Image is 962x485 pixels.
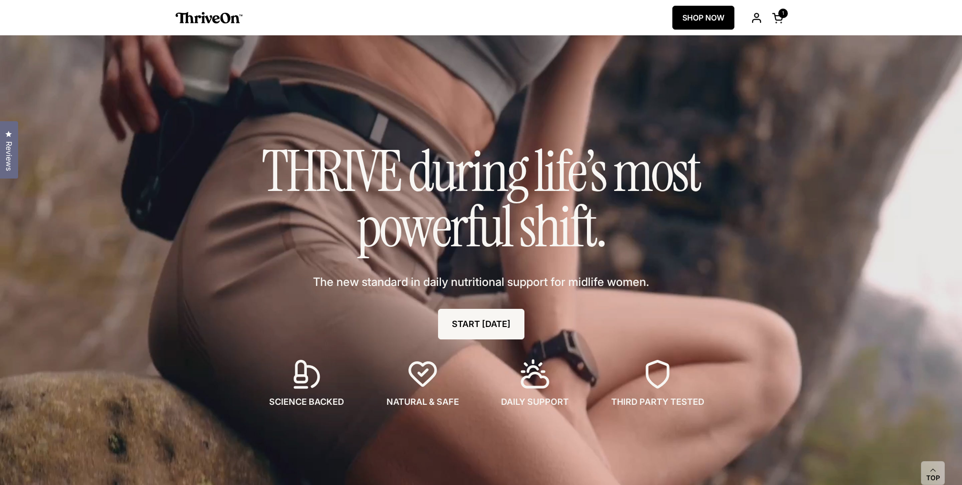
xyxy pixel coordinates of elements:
span: THIRD PARTY TESTED [611,396,704,408]
span: Top [926,474,940,483]
a: SHOP NOW [672,6,734,30]
iframe: Gorgias live chat messenger [914,440,952,475]
span: Reviews [2,141,15,171]
span: The new standard in daily nutritional support for midlife women. [313,274,649,290]
h1: THRIVE during life’s most powerful shift. [242,144,720,255]
span: SCIENCE BACKED [269,396,344,408]
a: START [DATE] [438,309,524,339]
span: DAILY SUPPORT [501,396,569,408]
span: NATURAL & SAFE [387,396,459,408]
